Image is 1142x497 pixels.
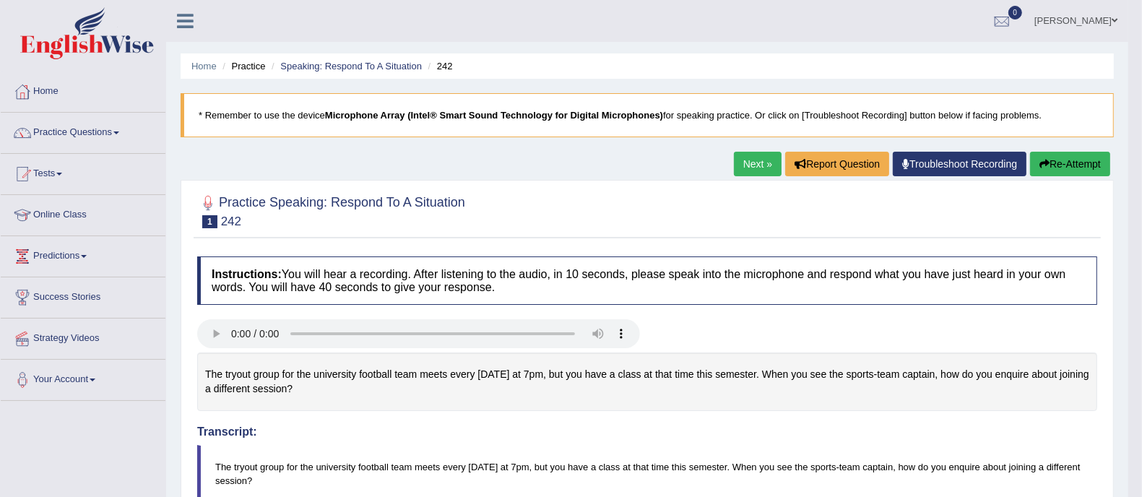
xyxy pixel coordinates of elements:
[191,61,217,72] a: Home
[1,277,165,314] a: Success Stories
[1,72,165,108] a: Home
[325,110,663,121] b: Microphone Array (Intel® Smart Sound Technology for Digital Microphones)
[197,192,465,228] h2: Practice Speaking: Respond To A Situation
[785,152,889,176] button: Report Question
[1,360,165,396] a: Your Account
[202,215,217,228] span: 1
[1008,6,1023,20] span: 0
[1030,152,1110,176] button: Re-Attempt
[425,59,453,73] li: 242
[219,59,265,73] li: Practice
[893,152,1026,176] a: Troubleshoot Recording
[1,154,165,190] a: Tests
[181,93,1114,137] blockquote: * Remember to use the device for speaking practice. Or click on [Troubleshoot Recording] button b...
[197,353,1097,411] div: The tryout group for the university football team meets every [DATE] at 7pm, but you have a class...
[1,195,165,231] a: Online Class
[1,113,165,149] a: Practice Questions
[221,215,241,228] small: 242
[197,256,1097,305] h4: You will hear a recording. After listening to the audio, in 10 seconds, please speak into the mic...
[280,61,422,72] a: Speaking: Respond To A Situation
[734,152,782,176] a: Next »
[212,268,282,280] b: Instructions:
[1,319,165,355] a: Strategy Videos
[1,236,165,272] a: Predictions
